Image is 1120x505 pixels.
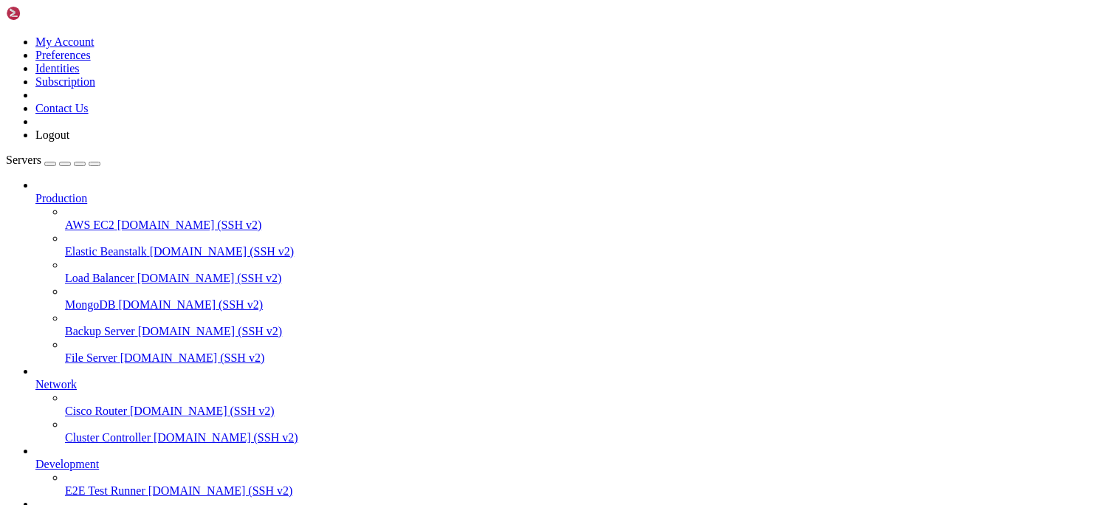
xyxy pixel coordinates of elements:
[137,272,282,284] span: [DOMAIN_NAME] (SSH v2)
[150,245,295,258] span: [DOMAIN_NAME] (SSH v2)
[65,431,1114,444] a: Cluster Controller [DOMAIN_NAME] (SSH v2)
[35,458,1114,471] a: Development
[6,154,41,166] span: Servers
[117,219,262,231] span: [DOMAIN_NAME] (SSH v2)
[118,298,263,311] span: [DOMAIN_NAME] (SSH v2)
[35,35,95,48] a: My Account
[65,431,151,444] span: Cluster Controller
[35,192,87,205] span: Production
[65,232,1114,258] li: Elastic Beanstalk [DOMAIN_NAME] (SSH v2)
[65,351,117,364] span: File Server
[65,325,1114,338] a: Backup Server [DOMAIN_NAME] (SSH v2)
[35,62,80,75] a: Identities
[65,298,1114,312] a: MongoDB [DOMAIN_NAME] (SSH v2)
[154,431,298,444] span: [DOMAIN_NAME] (SSH v2)
[65,245,147,258] span: Elastic Beanstalk
[65,391,1114,418] li: Cisco Router [DOMAIN_NAME] (SSH v2)
[65,219,1114,232] a: AWS EC2 [DOMAIN_NAME] (SSH v2)
[35,102,89,114] a: Contact Us
[65,272,134,284] span: Load Balancer
[65,338,1114,365] li: File Server [DOMAIN_NAME] (SSH v2)
[148,484,293,497] span: [DOMAIN_NAME] (SSH v2)
[35,378,1114,391] a: Network
[65,298,115,311] span: MongoDB
[35,192,1114,205] a: Production
[35,49,91,61] a: Preferences
[35,365,1114,444] li: Network
[35,444,1114,498] li: Development
[65,484,145,497] span: E2E Test Runner
[65,245,1114,258] a: Elastic Beanstalk [DOMAIN_NAME] (SSH v2)
[65,325,135,337] span: Backup Server
[65,418,1114,444] li: Cluster Controller [DOMAIN_NAME] (SSH v2)
[35,179,1114,365] li: Production
[35,378,77,391] span: Network
[35,75,95,88] a: Subscription
[65,405,1114,418] a: Cisco Router [DOMAIN_NAME] (SSH v2)
[6,154,100,166] a: Servers
[65,205,1114,232] li: AWS EC2 [DOMAIN_NAME] (SSH v2)
[65,272,1114,285] a: Load Balancer [DOMAIN_NAME] (SSH v2)
[65,219,114,231] span: AWS EC2
[65,312,1114,338] li: Backup Server [DOMAIN_NAME] (SSH v2)
[35,128,69,141] a: Logout
[65,484,1114,498] a: E2E Test Runner [DOMAIN_NAME] (SSH v2)
[65,285,1114,312] li: MongoDB [DOMAIN_NAME] (SSH v2)
[6,6,91,21] img: Shellngn
[65,471,1114,498] li: E2E Test Runner [DOMAIN_NAME] (SSH v2)
[120,351,265,364] span: [DOMAIN_NAME] (SSH v2)
[138,325,283,337] span: [DOMAIN_NAME] (SSH v2)
[65,258,1114,285] li: Load Balancer [DOMAIN_NAME] (SSH v2)
[130,405,275,417] span: [DOMAIN_NAME] (SSH v2)
[65,405,127,417] span: Cisco Router
[35,458,99,470] span: Development
[65,351,1114,365] a: File Server [DOMAIN_NAME] (SSH v2)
